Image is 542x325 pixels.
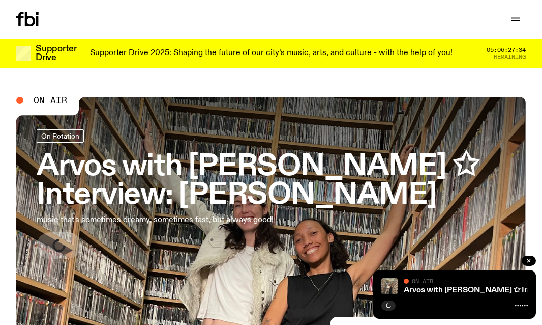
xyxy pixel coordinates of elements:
[41,132,79,140] span: On Rotation
[37,153,505,210] h3: Arvos with [PERSON_NAME] ✩ Interview: [PERSON_NAME]
[412,278,433,284] span: On Air
[487,47,526,53] span: 05:06:27:34
[34,96,67,105] span: On Air
[37,129,84,143] a: On Rotation
[37,129,505,259] a: Arvos with [PERSON_NAME] ✩ Interview: [PERSON_NAME]music that's sometimes dreamy, sometimes fast,...
[90,49,453,58] p: Supporter Drive 2025: Shaping the future of our city’s music, arts, and culture - with the help o...
[36,45,76,62] h3: Supporter Drive
[37,214,297,226] p: music that's sometimes dreamy, sometimes fast, but always good!
[494,54,526,60] span: Remaining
